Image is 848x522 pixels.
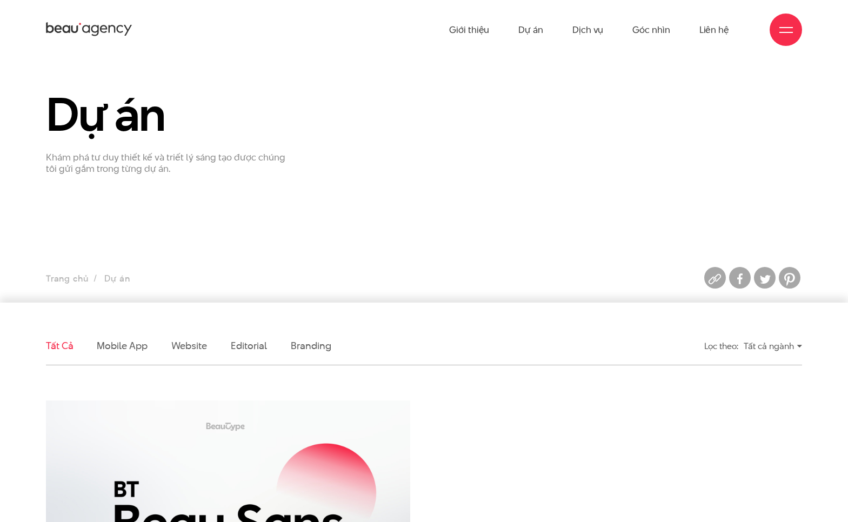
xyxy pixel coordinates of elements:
a: Mobile app [97,339,147,352]
a: Tất cả [46,339,73,352]
a: Branding [291,339,331,352]
h1: Dự án [46,89,287,139]
p: Khám phá tư duy thiết kế và triết lý sáng tạo được chúng tôi gửi gắm trong từng dự án. [46,152,287,175]
a: Editorial [231,339,267,352]
a: Website [171,339,207,352]
div: Tất cả ngành [744,337,802,356]
div: Lọc theo: [704,337,738,356]
a: Trang chủ [46,272,88,285]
